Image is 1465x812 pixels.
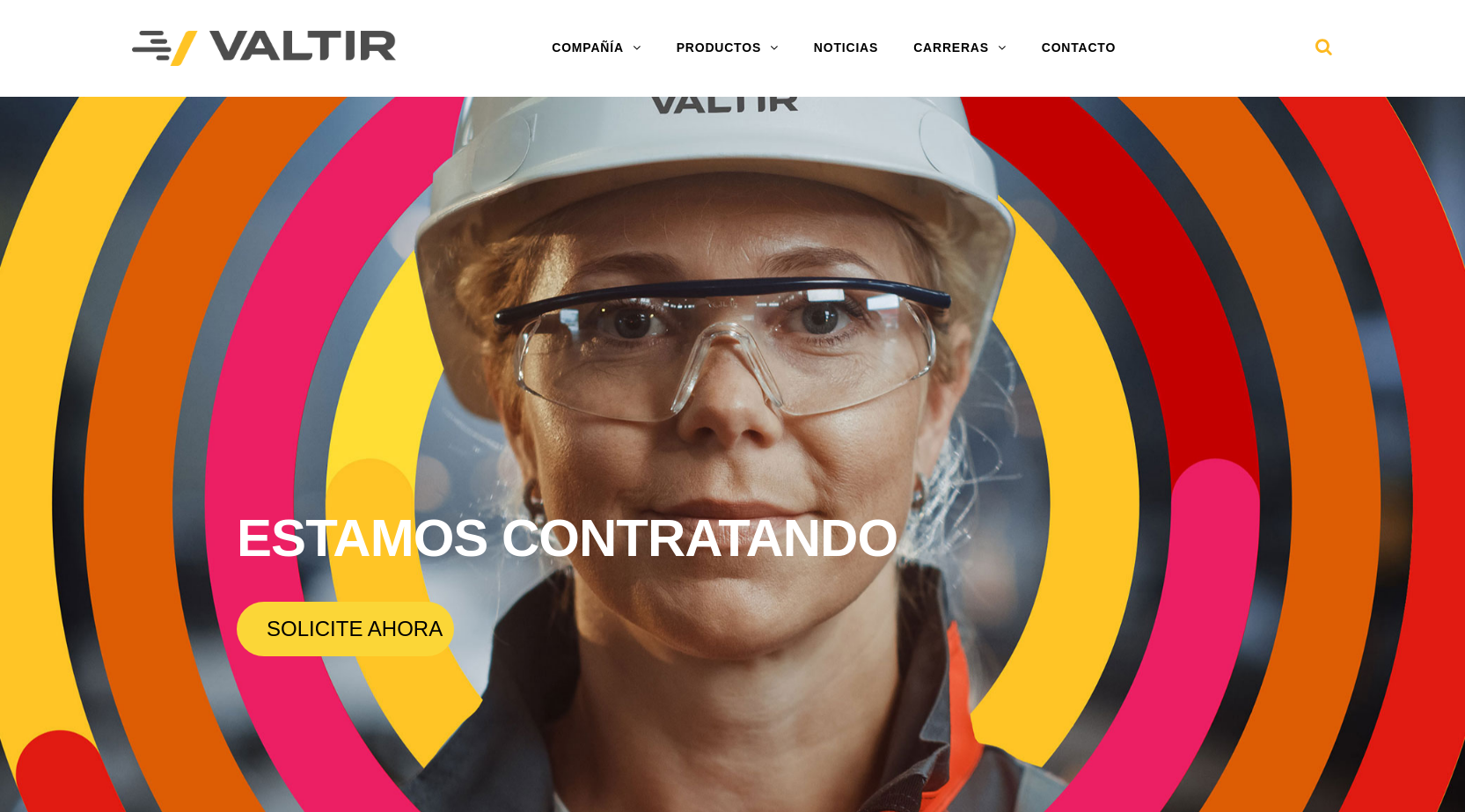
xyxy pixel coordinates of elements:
[1042,40,1116,55] font: CONTACTO
[896,31,1024,66] a: CARRERAS
[552,40,624,55] font: COMPAÑÍA
[1024,31,1133,66] a: CONTACTO
[132,31,396,67] img: Valtir
[237,508,897,567] font: ESTAMOS CONTRATANDO
[814,40,878,55] font: NOTICIAS
[534,31,658,66] a: COMPAÑÍA
[796,31,896,66] a: NOTICIAS
[677,40,761,55] font: PRODUCTOS
[267,617,443,640] font: SOLICITE AHORA
[659,31,796,66] a: PRODUCTOS
[237,602,454,656] a: SOLICITE AHORA
[913,40,989,55] font: CARRERAS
